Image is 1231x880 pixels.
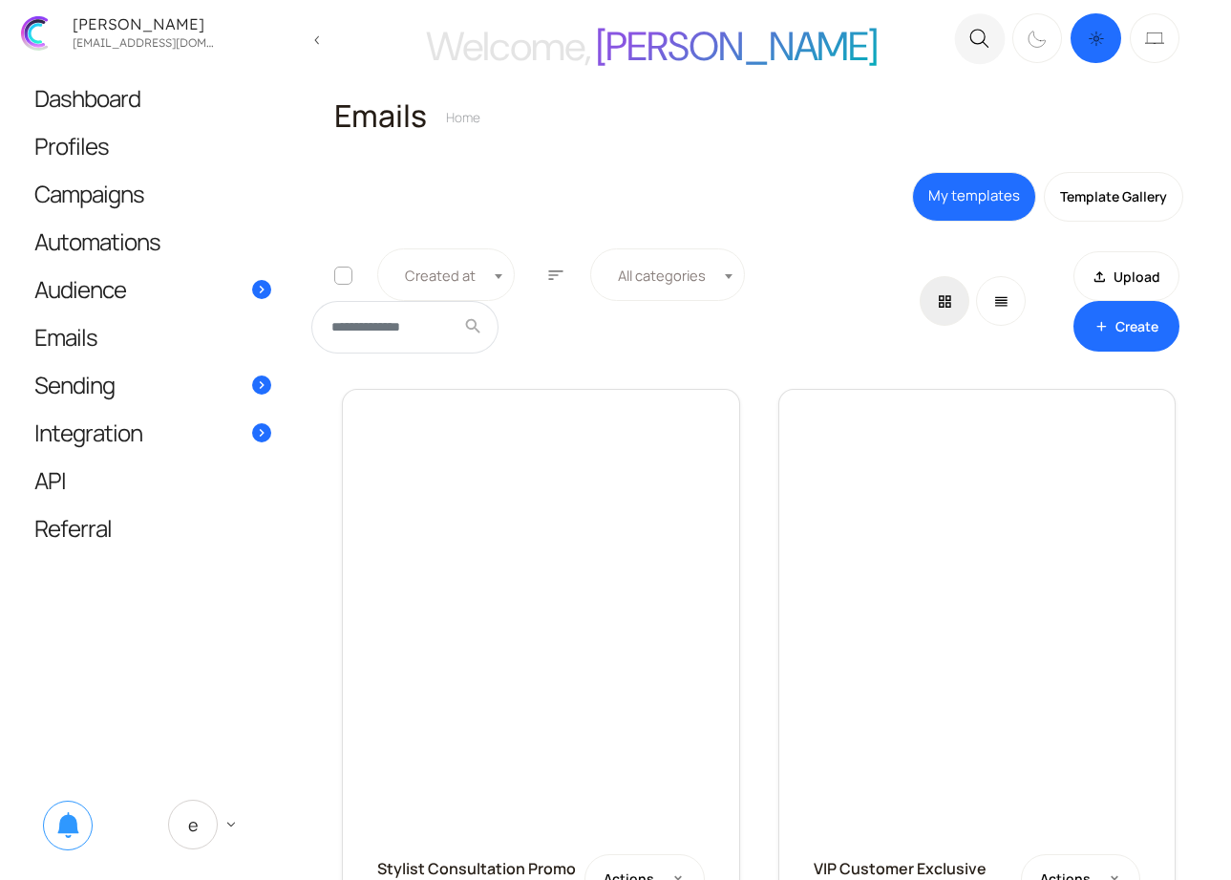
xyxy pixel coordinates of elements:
div: Basic example [920,276,1033,326]
div: zhekan.zhutnik@gmail.com [67,32,220,50]
a: E keyboard_arrow_down [149,786,262,863]
a: file_uploadUpload [1073,251,1179,301]
span: sort [546,267,565,284]
span: Automations [34,231,160,251]
span: search [463,322,483,332]
span: Campaigns [34,183,144,204]
a: Sending [15,361,290,408]
span: Integration [34,422,142,442]
a: Audience [15,266,290,312]
span: Profiles [34,136,109,156]
span: API [34,470,66,490]
a: Template Gallery [1044,172,1183,222]
span: Created at [377,248,515,301]
a: Automations [15,218,290,265]
span: Sending [34,375,115,395]
span: Created at [397,265,495,286]
button: sort [541,248,570,301]
span: Welcome, [426,20,590,73]
span: E [168,800,218,849]
a: reorder [976,276,1026,326]
h6: VIP Customer Exclusive [814,858,987,879]
span: All categories [590,248,745,301]
a: grid_view [920,276,969,326]
a: Campaigns [15,170,290,217]
a: Dashboard [15,75,290,121]
span: Dashboard [34,88,140,108]
span: Emails [34,327,97,347]
div: [PERSON_NAME] [67,16,220,32]
span: [PERSON_NAME] [596,20,878,73]
a: Profiles [15,122,290,169]
span: Emails [334,95,427,138]
span: reorder [992,291,1008,312]
a: [PERSON_NAME] [EMAIL_ADDRESS][DOMAIN_NAME] [10,8,298,58]
h6: Stylist Consultation Promo [377,858,576,879]
a: Emails [15,313,290,360]
a: Integration [15,409,290,456]
a: Home [446,109,480,126]
a: Referral [15,504,290,551]
span: grid_view [936,291,952,312]
span: Referral [34,518,112,538]
a: API [15,457,290,504]
span: add [1093,316,1109,337]
a: addCreate [1073,301,1179,352]
div: Dark mode switcher [1009,10,1183,67]
span: Audience [34,279,126,299]
a: My templates [912,172,1036,222]
span: keyboard_arrow_down [223,816,240,833]
span: file_upload [1091,267,1107,288]
span: All categories [610,265,725,286]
